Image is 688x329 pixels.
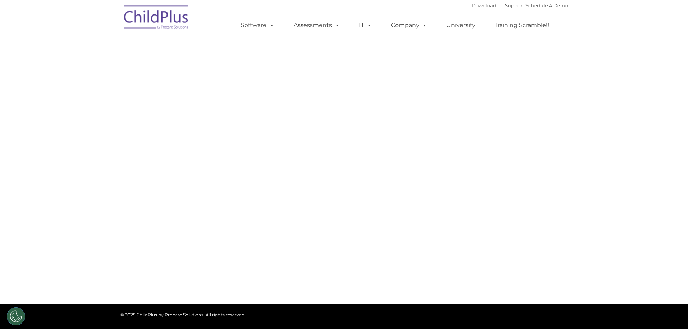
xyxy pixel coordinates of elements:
[234,18,282,33] a: Software
[120,0,192,36] img: ChildPlus by Procare Solutions
[384,18,434,33] a: Company
[439,18,483,33] a: University
[126,126,563,180] iframe: Form 0
[525,3,568,8] a: Schedule A Demo
[7,307,25,325] button: Cookies Settings
[472,3,568,8] font: |
[120,312,246,317] span: © 2025 ChildPlus by Procare Solutions. All rights reserved.
[286,18,347,33] a: Assessments
[487,18,556,33] a: Training Scramble!!
[352,18,379,33] a: IT
[505,3,524,8] a: Support
[472,3,496,8] a: Download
